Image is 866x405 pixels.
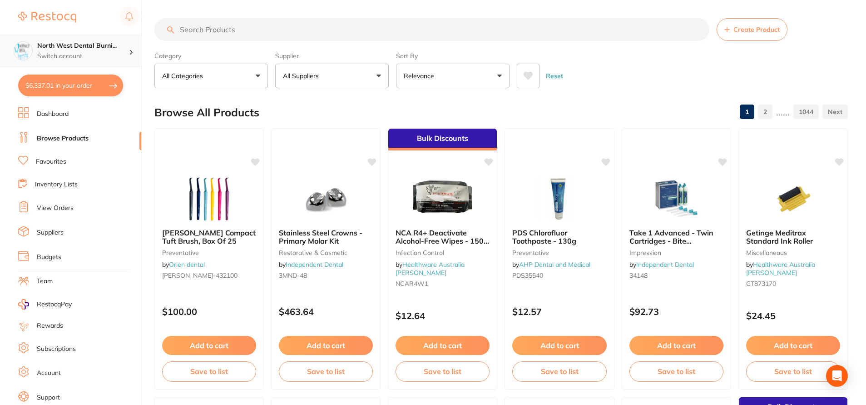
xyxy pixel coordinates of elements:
[14,42,32,60] img: North West Dental Burnie
[162,336,256,355] button: Add to cart
[519,260,590,269] a: AHP Dental and Medical
[396,228,489,254] span: NCA R4+ Deactivate Alcohol-Free Wipes - 150 Wipes/Pack
[275,52,389,60] label: Supplier
[512,306,606,317] p: $12.57
[396,260,465,277] span: by
[746,361,840,381] button: Save to list
[396,229,490,245] b: NCA R4+ Deactivate Alcohol-Free Wipes - 150 Wipes/Pack
[37,228,64,237] a: Suppliers
[37,110,69,119] a: Dashboard
[413,176,472,221] img: NCA R4+ Deactivate Alcohol-Free Wipes - 150 Wipes/Pack
[154,52,268,60] label: Category
[37,52,129,61] p: Switch account
[388,129,497,150] div: Bulk Discounts
[746,229,840,245] b: Getinge Meditrax Standard Ink Roller
[37,300,72,309] span: RestocqPay
[35,180,78,189] a: Inventory Lists
[37,204,74,213] a: View Orders
[758,103,772,121] a: 2
[154,106,259,119] h2: Browse All Products
[162,260,205,269] span: by
[162,71,207,80] p: All Categories
[543,64,566,88] button: Reset
[512,229,606,245] b: PDS Chlorofluor Toothpaste - 130g
[396,361,490,381] button: Save to list
[37,277,53,286] a: Team
[18,7,76,28] a: Restocq Logo
[37,321,63,330] a: Rewards
[279,336,373,355] button: Add to cart
[279,249,373,256] small: restorative & cosmetic
[18,299,72,310] a: RestocqPay
[279,306,373,317] p: $463.64
[162,249,256,256] small: preventative
[629,249,723,256] small: impression
[154,18,709,41] input: Search Products
[162,361,256,381] button: Save to list
[746,280,776,288] span: GT873170
[37,41,129,50] h4: North West Dental Burnie
[279,361,373,381] button: Save to list
[629,306,723,317] p: $92.73
[279,228,362,245] span: Stainless Steel Crowns - Primary Molar Kit
[530,176,589,221] img: PDS Chlorofluor Toothpaste - 130g
[37,253,61,262] a: Budgets
[647,176,706,221] img: Take 1 Advanced - Twin Cartridges - Bite Registration
[162,229,256,245] b: TePe Compact Tuft Brush, Box Of 25
[512,271,543,280] span: PDS35540
[18,299,29,310] img: RestocqPay
[162,306,256,317] p: $100.00
[37,393,60,402] a: Support
[776,107,790,117] p: ......
[283,71,322,80] p: All Suppliers
[746,228,813,245] span: Getinge Meditrax Standard Ink Roller
[512,228,576,245] span: PDS Chlorofluor Toothpaste - 130g
[733,26,780,33] span: Create Product
[279,229,373,245] b: Stainless Steel Crowns - Primary Molar Kit
[746,260,815,277] span: by
[36,157,66,166] a: Favourites
[629,228,713,254] span: Take 1 Advanced - Twin Cartridges - Bite Registration
[396,64,510,88] button: Relevance
[162,228,256,245] span: [PERSON_NAME] Compact Tuft Brush, Box Of 25
[37,369,61,378] a: Account
[396,260,465,277] a: Healthware Australia [PERSON_NAME]
[636,260,694,269] a: Independent Dental
[396,280,428,288] span: NCAR4W1
[37,134,89,143] a: Browse Products
[746,260,815,277] a: Healthware Australia [PERSON_NAME]
[793,103,819,121] a: 1044
[275,64,389,88] button: All Suppliers
[763,176,822,221] img: Getinge Meditrax Standard Ink Roller
[396,310,490,321] p: $12.64
[18,75,123,96] button: $6,337.01 in your order
[18,12,76,23] img: Restocq Logo
[746,310,840,321] p: $24.45
[629,271,648,280] span: 34148
[512,249,606,256] small: preventative
[286,260,343,269] a: Independent Dental
[297,176,356,221] img: Stainless Steel Crowns - Primary Molar Kit
[396,52,510,60] label: Sort By
[169,260,205,269] a: Orien dental
[512,361,606,381] button: Save to list
[629,260,694,269] span: by
[717,18,787,41] button: Create Product
[512,336,606,355] button: Add to cart
[740,103,754,121] a: 1
[180,176,239,221] img: TePe Compact Tuft Brush, Box Of 25
[154,64,268,88] button: All Categories
[37,345,76,354] a: Subscriptions
[404,71,438,80] p: Relevance
[512,260,590,269] span: by
[396,249,490,256] small: Infection Control
[629,361,723,381] button: Save to list
[279,271,307,280] span: 3MND-48
[629,229,723,245] b: Take 1 Advanced - Twin Cartridges - Bite Registration
[629,336,723,355] button: Add to cart
[826,365,848,387] div: Open Intercom Messenger
[746,249,840,256] small: Miscellaneous
[279,260,343,269] span: by
[396,336,490,355] button: Add to cart
[746,336,840,355] button: Add to cart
